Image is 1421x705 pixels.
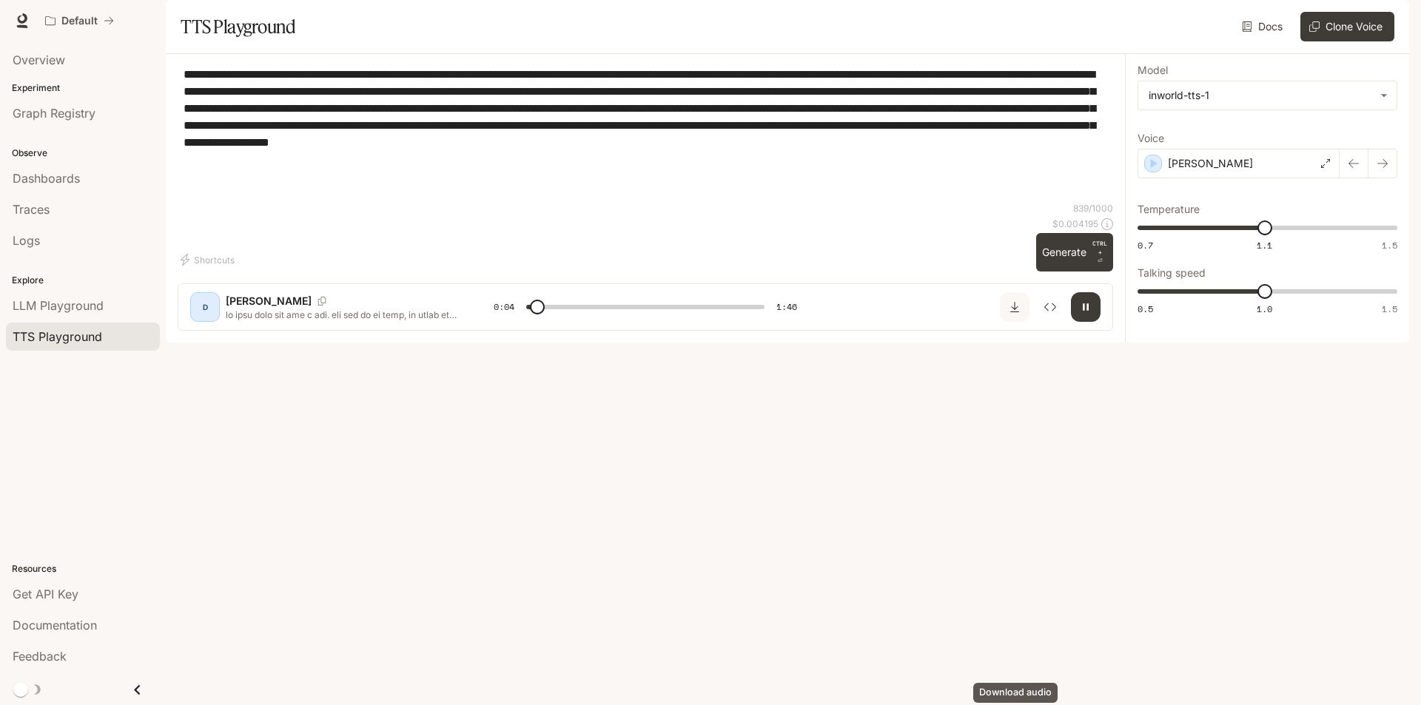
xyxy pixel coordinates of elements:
[973,683,1058,703] div: Download audio
[1138,65,1168,75] p: Model
[178,248,241,271] button: Shortcuts
[61,15,98,27] p: Default
[1382,239,1397,252] span: 1.5
[1257,303,1272,315] span: 1.0
[226,308,458,321] p: lo ipsu dolo sit ame c adi. eli sed do ei temp, in utlab etd magn ali eni. ad m, ven qui n ex ull...
[1168,156,1253,171] p: [PERSON_NAME]
[1092,239,1107,257] p: CTRL +
[494,300,514,314] span: 0:04
[776,300,797,314] span: 1:46
[1149,88,1373,103] div: inworld-tts-1
[181,12,295,41] h1: TTS Playground
[1300,12,1394,41] button: Clone Voice
[1000,292,1029,322] button: Download audio
[38,6,121,36] button: All workspaces
[1138,239,1153,252] span: 0.7
[1138,303,1153,315] span: 0.5
[1138,133,1164,144] p: Voice
[1239,12,1289,41] a: Docs
[1036,233,1113,271] button: GenerateCTRL +⏎
[312,297,332,306] button: Copy Voice ID
[226,294,312,308] p: [PERSON_NAME]
[1092,239,1107,266] p: ⏎
[1382,303,1397,315] span: 1.5
[1138,81,1397,109] div: inworld-tts-1
[193,295,217,319] div: D
[1257,239,1272,252] span: 1.1
[1138,204,1200,215] p: Temperature
[1138,268,1206,278] p: Talking speed
[1035,292,1065,322] button: Inspect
